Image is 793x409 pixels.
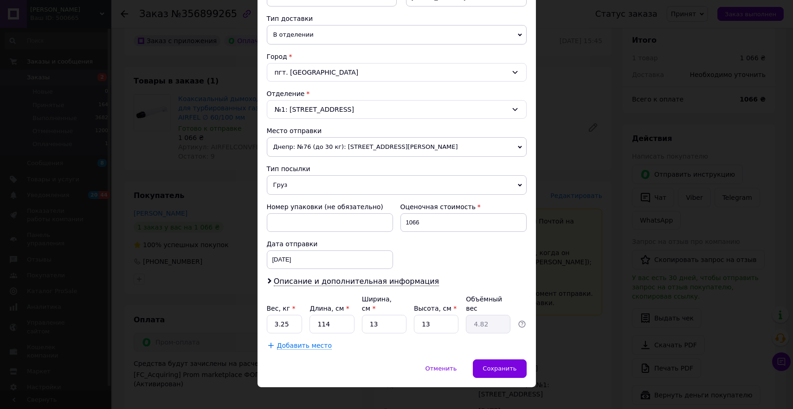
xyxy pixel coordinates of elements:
div: №1: [STREET_ADDRESS] [267,100,527,119]
label: Ширина, см [362,295,392,312]
span: Добавить место [277,342,332,350]
div: Номер упаковки (не обязательно) [267,202,393,211]
div: пгт. [GEOGRAPHIC_DATA] [267,63,527,82]
div: Дата отправки [267,239,393,249]
span: Днепр: №76 (до 30 кг): [STREET_ADDRESS][PERSON_NAME] [267,137,527,157]
span: Отменить [426,365,457,372]
div: Отделение [267,89,527,98]
span: В отделении [267,25,527,45]
span: Место отправки [267,127,322,134]
label: Длина, см [309,305,349,312]
div: Город [267,52,527,61]
div: Оценочная стоимость [400,202,527,211]
label: Высота, см [414,305,457,312]
span: Сохранить [483,365,516,372]
span: Тип посылки [267,165,310,173]
span: Описание и дополнительная информация [274,277,439,286]
div: Объёмный вес [466,294,510,313]
label: Вес, кг [267,305,296,312]
span: Груз [267,175,527,195]
span: Тип доставки [267,15,313,22]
